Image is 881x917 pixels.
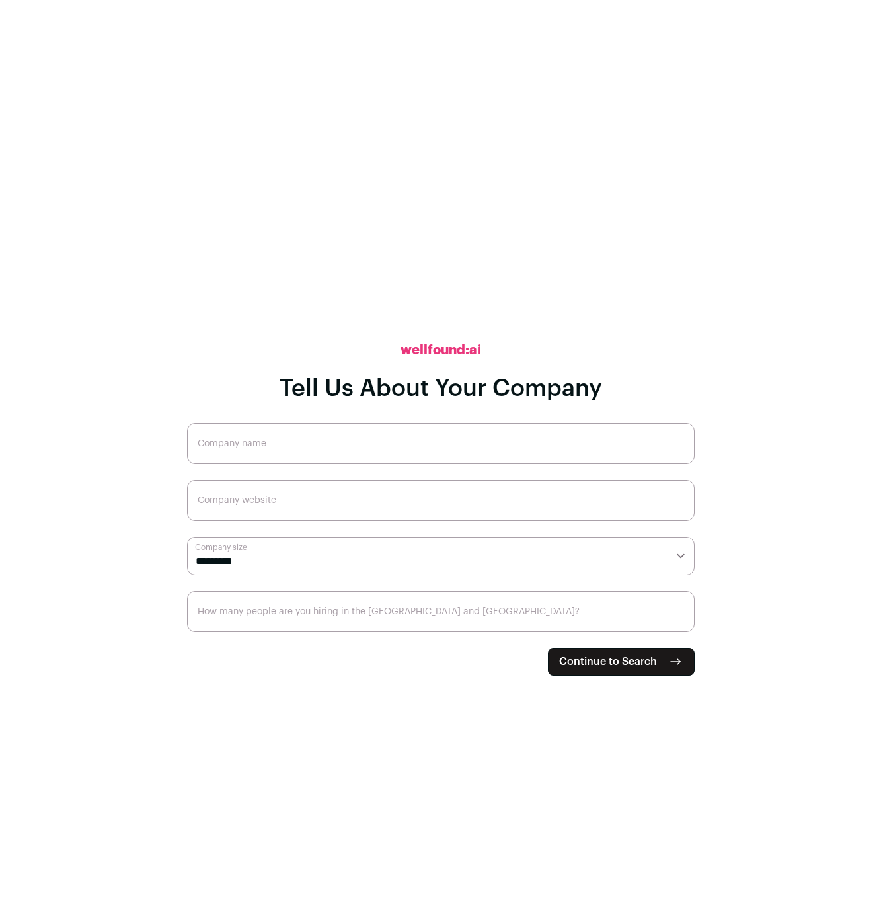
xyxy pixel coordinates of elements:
[280,376,602,402] h1: Tell Us About Your Company
[559,654,657,670] span: Continue to Search
[187,480,695,521] input: Company website
[548,648,695,676] button: Continue to Search
[187,591,695,632] input: How many people are you hiring in the US and Canada?
[401,341,481,360] h2: wellfound:ai
[187,423,695,464] input: Company name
